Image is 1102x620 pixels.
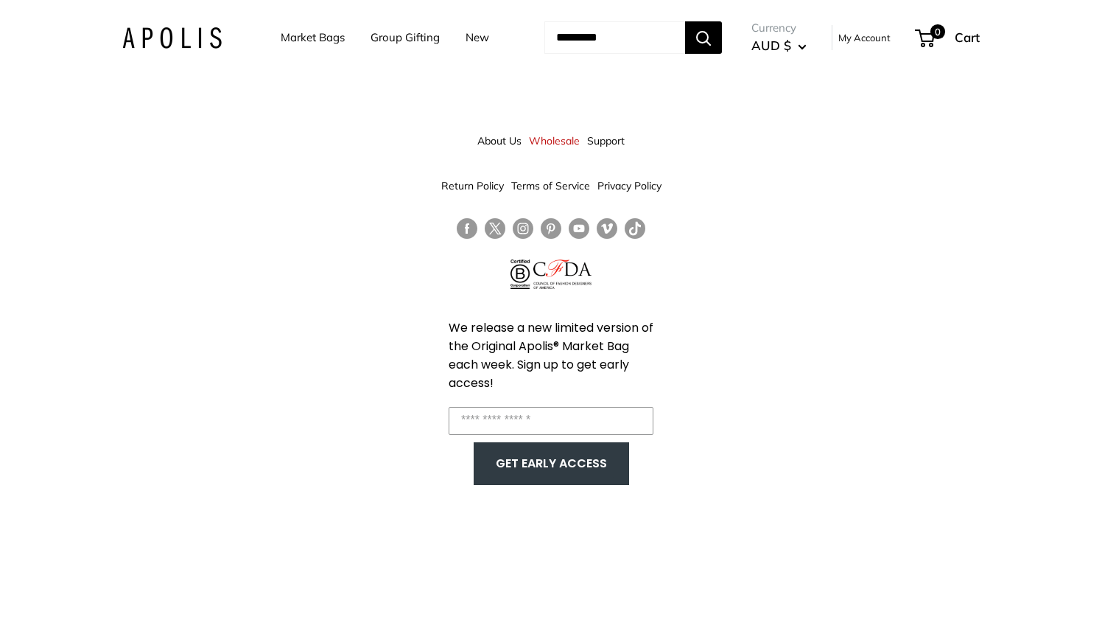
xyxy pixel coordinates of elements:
[930,24,945,39] span: 0
[625,218,645,240] a: Follow us on Tumblr
[597,218,617,240] a: Follow us on Vimeo
[488,450,614,478] button: GET EARLY ACCESS
[281,27,345,48] a: Market Bags
[466,27,489,48] a: New
[751,18,807,38] span: Currency
[916,26,980,49] a: 0 Cart
[529,128,580,154] a: Wholesale
[569,218,589,240] a: Follow us on YouTube
[541,218,561,240] a: Follow us on Pinterest
[513,218,533,240] a: Follow us on Instagram
[597,173,661,199] a: Privacy Policy
[122,27,222,49] img: Apolis
[533,260,592,289] img: Council of Fashion Designers of America Member
[457,218,477,240] a: Follow us on Facebook
[751,34,807,58] button: AUD $
[511,173,590,199] a: Terms of Service
[485,218,505,245] a: Follow us on Twitter
[449,407,653,435] input: Enter your email
[955,29,980,45] span: Cart
[371,27,440,48] a: Group Gifting
[587,128,625,154] a: Support
[685,21,722,54] button: Search
[441,173,504,199] a: Return Policy
[751,38,791,53] span: AUD $
[510,260,530,289] img: Certified B Corporation
[544,21,685,54] input: Search...
[477,128,522,154] a: About Us
[449,319,653,391] span: We release a new limited version of the Original Apolis® Market Bag each week. Sign up to get ear...
[838,29,891,46] a: My Account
